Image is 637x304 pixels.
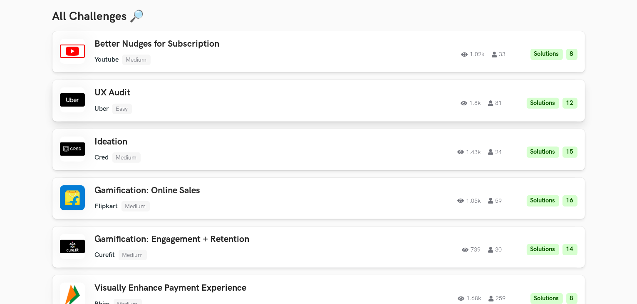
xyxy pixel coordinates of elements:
[95,185,331,196] h3: Gamification: Online Sales
[95,234,331,245] h3: Gamification: Engagement + Retention
[121,201,150,212] li: Medium
[95,251,115,259] li: Curefit
[488,100,502,106] span: 81
[458,296,481,302] span: 1.68k
[122,55,151,65] li: Medium
[563,147,578,158] li: 15
[95,154,109,162] li: Cred
[52,31,585,72] a: Better Nudges for SubscriptionYoutubeMedium1.02k33Solutions8
[527,244,559,255] li: Solutions
[563,244,578,255] li: 14
[488,247,502,253] span: 30
[52,227,585,268] a: Gamification: Engagement + RetentionCurefitMedium73930Solutions14
[563,195,578,207] li: 16
[52,129,585,170] a: IdeationCredMedium1.43k24Solutions15
[489,296,506,302] span: 259
[488,198,502,204] span: 59
[95,39,331,50] h3: Better Nudges for Subscription
[527,98,559,109] li: Solutions
[112,152,141,163] li: Medium
[95,56,119,64] li: Youtube
[492,52,506,57] span: 33
[527,195,559,207] li: Solutions
[566,49,578,60] li: 8
[52,80,585,121] a: UX AuditUberEasy1.8k81Solutions12
[462,247,481,253] span: 739
[488,149,502,155] span: 24
[95,87,331,98] h3: UX Audit
[458,149,481,155] span: 1.43k
[95,137,331,147] h3: Ideation
[112,104,132,114] li: Easy
[458,198,481,204] span: 1.05k
[52,10,585,24] h3: All Challenges 🔎
[119,250,147,260] li: Medium
[95,105,109,113] li: Uber
[563,98,578,109] li: 12
[95,202,118,210] li: Flipkart
[52,178,585,219] a: Gamification: Online SalesFlipkartMedium1.05k59Solutions16
[461,52,485,57] span: 1.02k
[530,49,563,60] li: Solutions
[527,147,559,158] li: Solutions
[95,283,331,294] h3: Visually Enhance Payment Experience
[461,100,481,106] span: 1.8k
